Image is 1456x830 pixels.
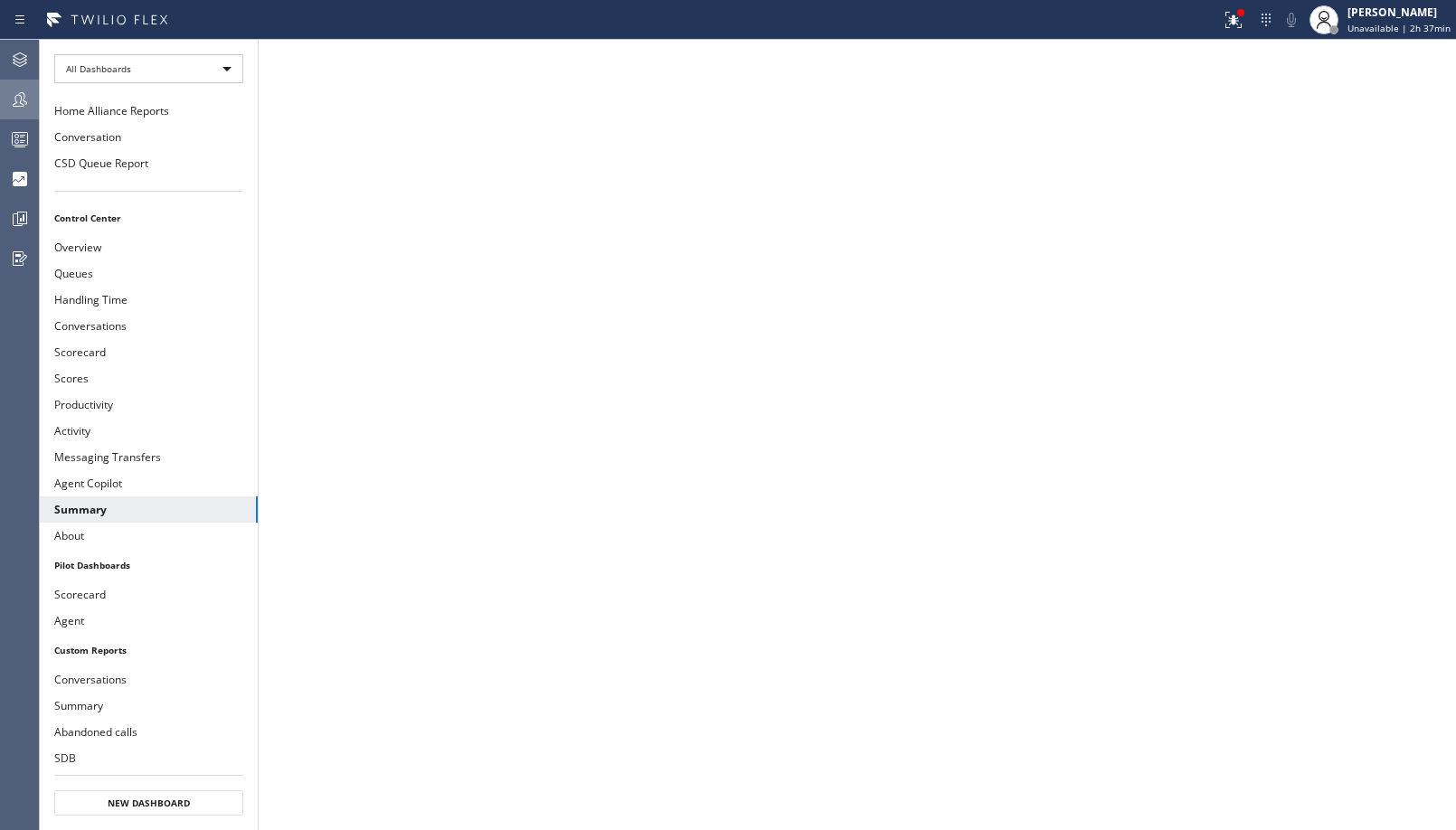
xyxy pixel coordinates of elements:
[40,98,258,124] button: Home Alliance Reports
[1279,7,1304,33] button: Mute
[1347,5,1451,20] div: [PERSON_NAME]
[1347,22,1451,34] span: Unavailable | 2h 37min
[40,365,258,391] button: Scores
[40,287,258,313] button: Handling Time
[40,638,258,662] li: Custom Reports
[40,444,258,470] button: Messaging Transfers
[40,523,258,549] button: About
[40,608,258,634] button: Agent
[40,124,258,150] button: Conversation
[40,150,258,176] button: CSD Queue Report
[54,54,243,83] div: All Dashboards
[40,719,258,745] button: Abandoned calls
[40,666,258,693] button: Conversations
[40,418,258,444] button: Activity
[40,206,258,230] li: Control Center
[40,771,258,797] button: Outbound calls
[40,234,258,260] button: Overview
[40,581,258,608] button: Scorecard
[40,260,258,287] button: Queues
[40,339,258,365] button: Scorecard
[40,745,258,771] button: SDB
[40,496,258,523] button: Summary
[40,553,258,577] li: Pilot Dashboards
[40,470,258,496] button: Agent Copilot
[40,313,258,339] button: Conversations
[259,40,1456,830] iframe: dashboard_9f6bb337dffe
[40,391,258,418] button: Productivity
[54,790,243,816] button: New Dashboard
[40,693,258,719] button: Summary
